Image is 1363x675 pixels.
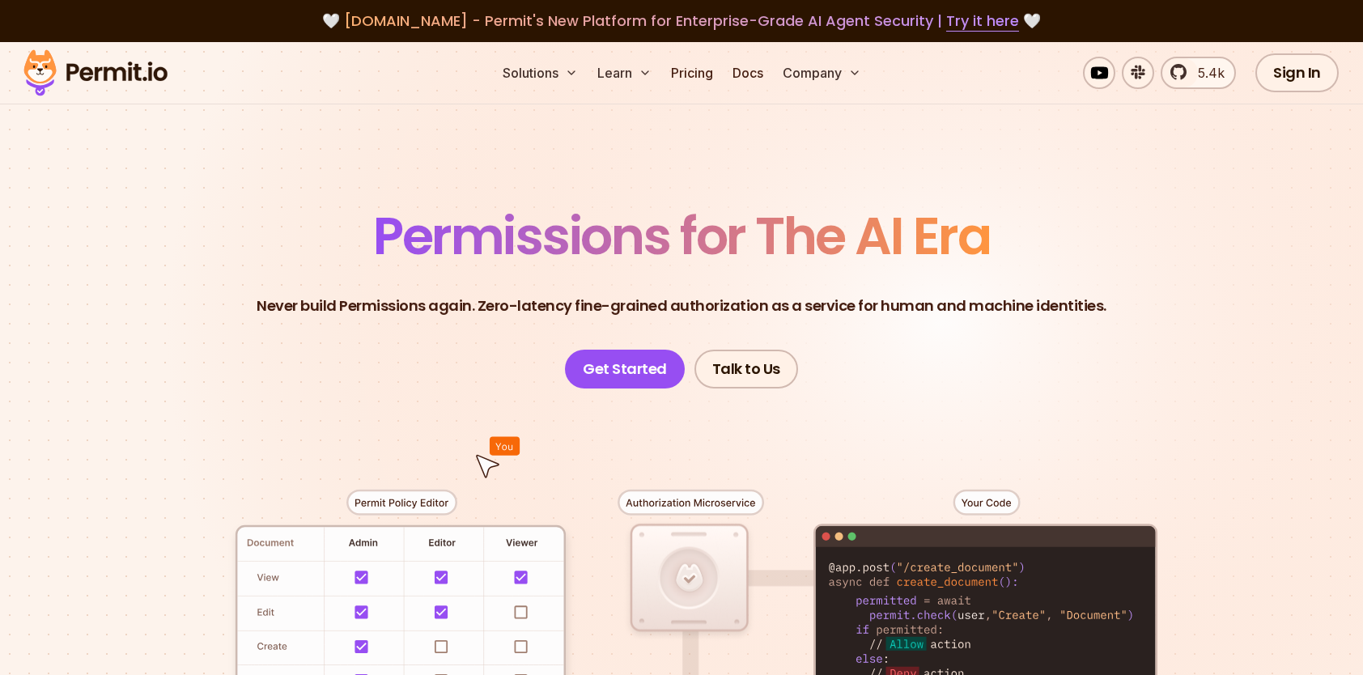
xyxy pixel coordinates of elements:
a: Try it here [946,11,1019,32]
a: 5.4k [1161,57,1236,89]
a: Talk to Us [694,350,798,388]
a: Get Started [565,350,685,388]
a: Pricing [665,57,720,89]
a: Sign In [1255,53,1339,92]
span: 5.4k [1188,63,1225,83]
a: Docs [726,57,770,89]
span: [DOMAIN_NAME] - Permit's New Platform for Enterprise-Grade AI Agent Security | [344,11,1019,31]
button: Company [776,57,868,89]
div: 🤍 🤍 [39,10,1324,32]
button: Learn [591,57,658,89]
span: Permissions for The AI Era [373,200,990,272]
p: Never build Permissions again. Zero-latency fine-grained authorization as a service for human and... [257,295,1106,317]
button: Solutions [496,57,584,89]
img: Permit logo [16,45,175,100]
